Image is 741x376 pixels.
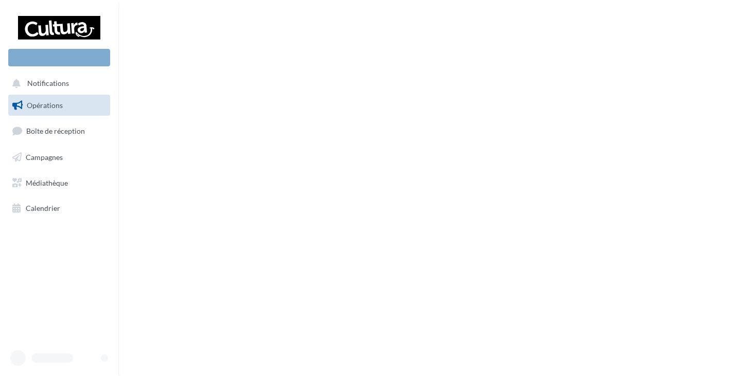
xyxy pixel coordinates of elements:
[27,79,69,88] span: Notifications
[8,49,110,66] div: Nouvelle campagne
[26,178,68,187] span: Médiathèque
[6,147,112,168] a: Campagnes
[6,198,112,219] a: Calendrier
[26,153,63,162] span: Campagnes
[26,127,85,135] span: Boîte de réception
[26,204,60,212] span: Calendrier
[6,120,112,142] a: Boîte de réception
[6,172,112,194] a: Médiathèque
[27,101,63,110] span: Opérations
[6,95,112,116] a: Opérations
